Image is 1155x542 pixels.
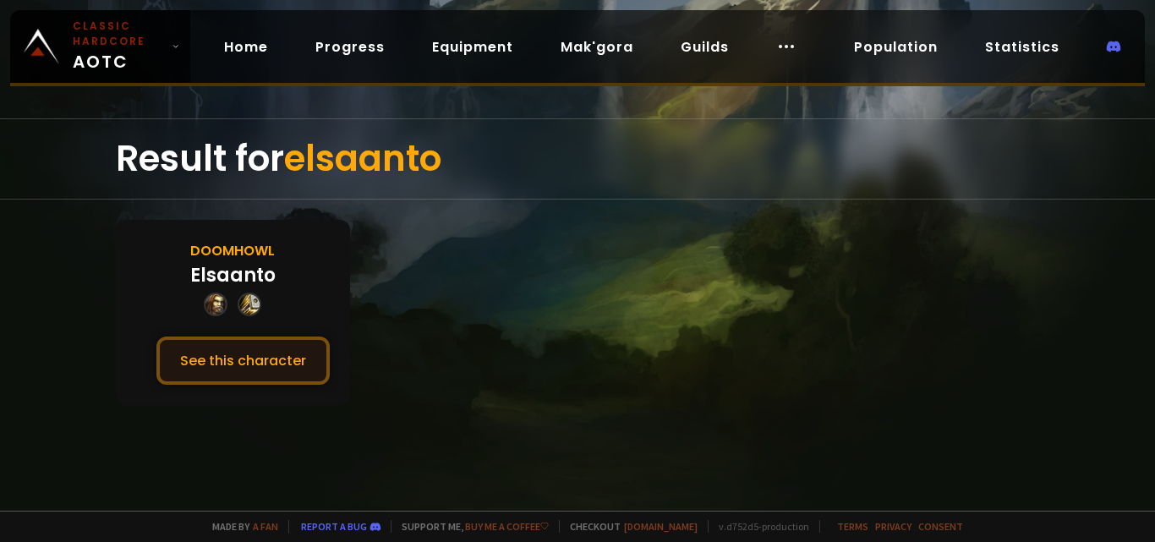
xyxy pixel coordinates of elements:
[840,30,951,64] a: Population
[10,10,190,83] a: Classic HardcoreAOTC
[211,30,282,64] a: Home
[73,19,165,74] span: AOTC
[284,134,441,183] span: elsaanto
[253,520,278,533] a: a fan
[116,119,1040,199] div: Result for
[73,19,165,49] small: Classic Hardcore
[202,520,278,533] span: Made by
[547,30,647,64] a: Mak'gora
[875,520,911,533] a: Privacy
[301,520,367,533] a: Report a bug
[559,520,698,533] span: Checkout
[156,337,330,385] button: See this character
[302,30,398,64] a: Progress
[837,520,868,533] a: Terms
[190,240,275,261] div: Doomhowl
[667,30,742,64] a: Guilds
[419,30,527,64] a: Equipment
[465,520,549,533] a: Buy me a coffee
[190,261,276,289] div: Elsaanto
[972,30,1073,64] a: Statistics
[918,520,963,533] a: Consent
[624,520,698,533] a: [DOMAIN_NAME]
[708,520,809,533] span: v. d752d5 - production
[391,520,549,533] span: Support me,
